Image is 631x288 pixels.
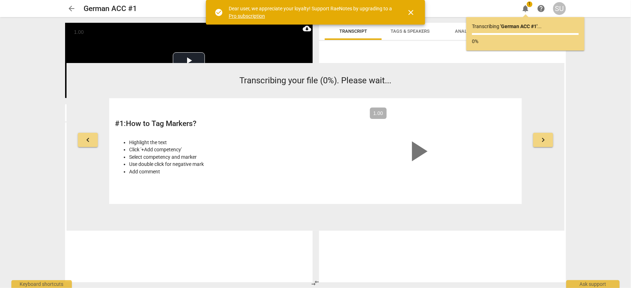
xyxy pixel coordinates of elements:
[500,23,537,29] b: ' German ACC #1 '
[229,13,265,19] a: Pro subscription
[240,75,392,85] span: Transcribing your file (0%). Please wait...
[455,28,479,34] span: Analytics
[519,2,532,15] button: Notifications
[11,280,72,288] div: Keyboard shortcuts
[401,134,435,168] span: play_arrow
[553,2,566,15] button: SU
[67,4,76,13] span: arrow_back
[402,4,419,21] button: Close
[472,38,579,45] p: 0%
[129,168,312,176] li: Add comment
[391,28,430,34] span: Tags & Speakers
[129,161,312,168] li: Use double click for negative mark
[535,2,547,15] a: Help
[539,136,547,144] span: keyboard_arrow_right
[129,146,312,153] li: Click '+Add competency'
[339,28,367,34] span: Transcript
[527,1,532,7] span: 1
[84,136,92,144] span: keyboard_arrow_left
[472,23,579,30] p: Transcribing ...
[407,8,415,17] span: close
[537,4,545,13] span: help
[84,4,137,13] h2: German ACC #1
[129,153,312,161] li: Select competency and marker
[214,8,223,17] span: check_circle
[303,24,311,33] span: cloud_download
[566,280,620,288] div: Ask support
[115,119,312,128] h2: # 1 : How to Tag Markers?
[311,279,320,287] span: compare_arrows
[521,4,530,13] span: notifications
[129,139,312,146] li: Highlight the text
[229,5,394,20] div: Dear user, we appreciate your loyalty! Support RaeNotes by upgrading to a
